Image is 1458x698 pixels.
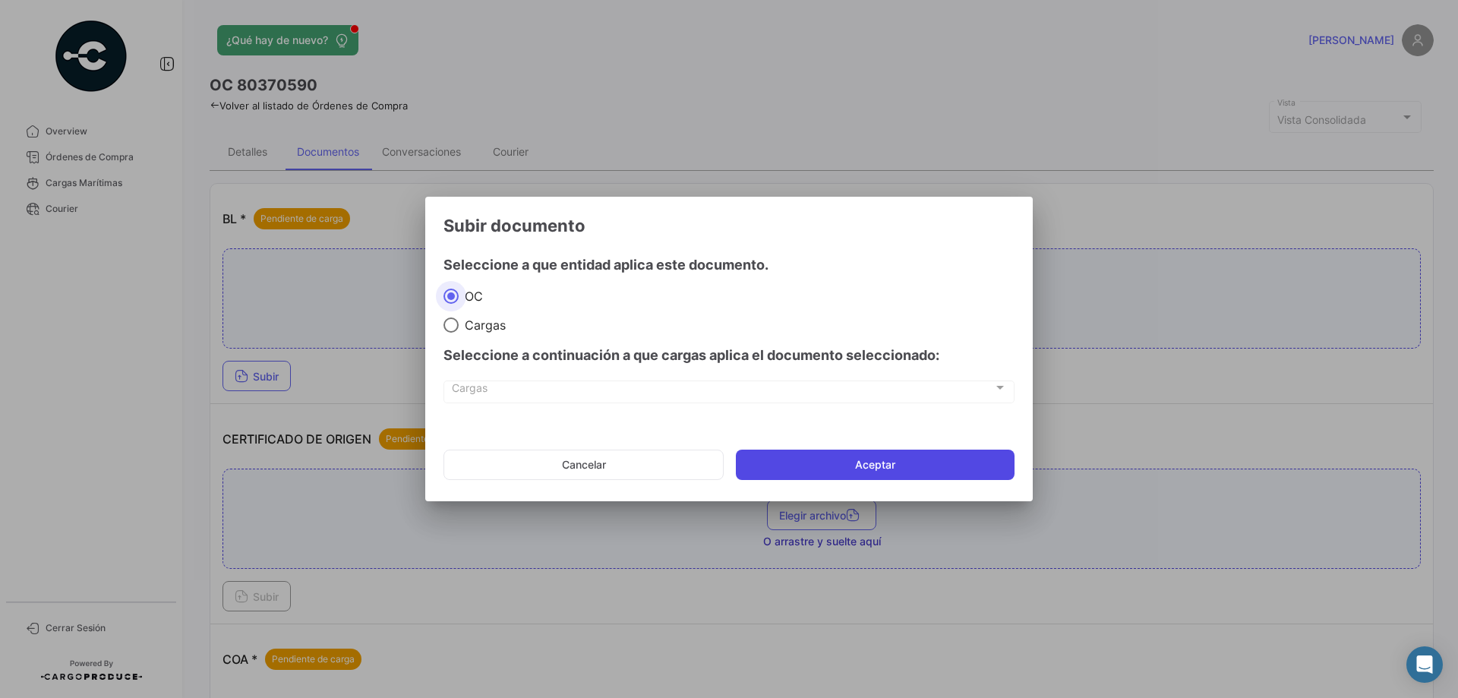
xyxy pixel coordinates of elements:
[443,450,724,480] button: Cancelar
[459,317,506,333] span: Cargas
[736,450,1015,480] button: Aceptar
[1406,646,1443,683] div: Abrir Intercom Messenger
[452,384,993,397] span: Cargas
[459,289,483,304] span: OC
[443,254,1015,276] h4: Seleccione a que entidad aplica este documento.
[443,215,1015,236] h3: Subir documento
[443,345,1015,366] h4: Seleccione a continuación a que cargas aplica el documento seleccionado:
